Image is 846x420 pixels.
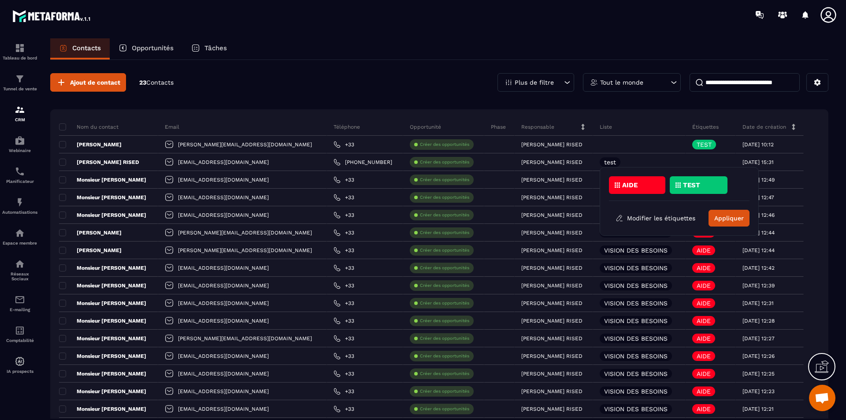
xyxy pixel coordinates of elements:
p: [PERSON_NAME] RISED [521,371,583,377]
a: +33 [334,229,354,236]
button: Ajout de contact [50,73,126,92]
a: +33 [334,388,354,395]
a: schedulerschedulerPlanificateur [2,160,37,190]
p: Comptabilité [2,338,37,343]
p: [PERSON_NAME] RISED [521,388,583,394]
img: email [15,294,25,305]
a: formationformationTableau de bord [2,36,37,67]
p: Créer des opportunités [420,230,469,236]
p: AIDE [697,335,711,342]
button: Modifier les étiquettes [609,210,702,226]
p: VISION DES BESOINS [604,406,668,412]
p: Monsieur [PERSON_NAME] [59,370,146,377]
p: VISION DES BESOINS [604,300,668,306]
p: [PERSON_NAME] RISED [521,247,583,253]
p: Phase [491,123,506,130]
a: +33 [334,264,354,271]
p: VISION DES BESOINS [604,247,668,253]
p: Créer des opportunités [420,282,469,289]
button: Appliquer [709,210,750,227]
a: social-networksocial-networkRéseaux Sociaux [2,252,37,288]
a: +33 [334,247,354,254]
p: TEST [697,141,712,148]
p: E-mailing [2,307,37,312]
p: Contacts [72,44,101,52]
a: +33 [334,176,354,183]
p: Nom du contact [59,123,119,130]
p: Créer des opportunités [420,212,469,218]
p: [PERSON_NAME] [59,141,122,148]
p: [PERSON_NAME] RISED [521,406,583,412]
p: Monsieur [PERSON_NAME] [59,212,146,219]
a: formationformationTunnel de vente [2,67,37,98]
p: Créer des opportunités [420,159,469,165]
a: +33 [334,405,354,413]
img: logo [12,8,92,24]
a: +33 [334,370,354,377]
p: Opportunité [410,123,441,130]
p: AIDE [697,318,711,324]
p: AIDE [622,182,638,188]
p: AIDE [697,265,711,271]
p: [PERSON_NAME] RISED [521,177,583,183]
p: 23 [139,78,174,87]
p: [DATE] 12:42 [742,265,775,271]
a: +33 [334,353,354,360]
p: Tout le monde [600,79,643,85]
img: formation [15,104,25,115]
a: Opportunités [110,38,182,59]
a: automationsautomationsAutomatisations [2,190,37,221]
img: automations [15,228,25,238]
p: Monsieur [PERSON_NAME] [59,176,146,183]
p: Monsieur [PERSON_NAME] [59,282,146,289]
p: AIDE [697,406,711,412]
p: [DATE] 12:25 [742,371,775,377]
img: automations [15,135,25,146]
p: [PERSON_NAME] RISED [521,318,583,324]
p: Monsieur [PERSON_NAME] [59,353,146,360]
p: [DATE] 12:27 [742,335,775,342]
p: Monsieur [PERSON_NAME] [59,335,146,342]
p: [DATE] 15:31 [742,159,774,165]
p: [DATE] 12:39 [742,282,775,289]
a: +33 [334,317,354,324]
p: AIDE [697,371,711,377]
a: +33 [334,194,354,201]
img: automations [15,356,25,367]
p: Tâches [204,44,227,52]
p: Tableau de bord [2,56,37,60]
p: Réseaux Sociaux [2,271,37,281]
p: VISION DES BESOINS [604,318,668,324]
span: Contacts [146,79,174,86]
p: [DATE] 12:26 [742,353,775,359]
p: Créer des opportunités [420,406,469,412]
p: AIDE [697,353,711,359]
a: Tâches [182,38,236,59]
p: Monsieur [PERSON_NAME] [59,300,146,307]
p: Créer des opportunités [420,141,469,148]
a: automationsautomationsWebinaire [2,129,37,160]
p: VISION DES BESOINS [604,265,668,271]
p: Plus de filtre [515,79,554,85]
p: [PERSON_NAME] RISED [521,141,583,148]
a: emailemailE-mailing [2,288,37,319]
p: Créer des opportunités [420,247,469,253]
p: Responsable [521,123,554,130]
p: test [604,159,616,165]
p: Étiquettes [692,123,719,130]
p: CRM [2,117,37,122]
p: [PERSON_NAME] RISED [521,335,583,342]
p: Monsieur [PERSON_NAME] [59,264,146,271]
a: +33 [334,300,354,307]
p: [PERSON_NAME] RISED [521,265,583,271]
p: VISION DES BESOINS [604,282,668,289]
img: formation [15,74,25,84]
p: [PERSON_NAME] RISED [521,353,583,359]
a: accountantaccountantComptabilité [2,319,37,349]
p: AIDE [697,247,711,253]
p: [PERSON_NAME] RISED [59,159,139,166]
p: Créer des opportunités [420,353,469,359]
p: Monsieur [PERSON_NAME] [59,317,146,324]
p: Planificateur [2,179,37,184]
p: TEST [683,182,700,188]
